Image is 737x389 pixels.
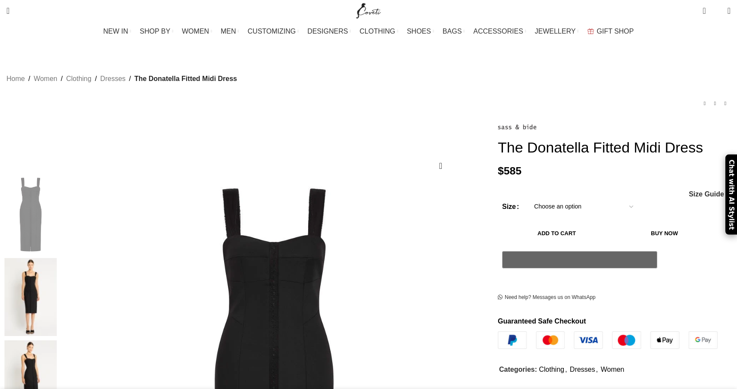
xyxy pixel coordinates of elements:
iframe: Secure express checkout frame [500,273,659,274]
a: Search [2,2,14,19]
a: Clothing [66,73,91,84]
span: CUSTOMIZING [248,27,296,35]
a: NEW IN [103,23,131,40]
span: GIFT SHOP [597,27,634,35]
a: JEWELLERY [535,23,579,40]
span: NEW IN [103,27,128,35]
span: JEWELLERY [535,27,576,35]
a: Women [34,73,57,84]
button: Add to cart [502,224,611,243]
span: DESIGNERS [307,27,348,35]
a: Next product [720,98,731,109]
a: MEN [221,23,239,40]
div: Main navigation [2,23,735,40]
a: BAGS [443,23,465,40]
span: CLOTHING [359,27,395,35]
span: , [565,364,567,375]
a: Site logo [354,6,383,14]
a: Need help? Messages us on WhatsApp [498,294,596,301]
span: ACCESSORIES [473,27,523,35]
nav: Breadcrumb [6,73,237,84]
strong: Guaranteed Safe Checkout [498,317,586,325]
span: MEN [221,27,236,35]
span: The Donatella Fitted Midi Dress [134,73,237,84]
span: $ [498,165,504,177]
span: , [596,364,598,375]
a: GIFT SHOP [587,23,634,40]
div: My Wishlist [712,2,721,19]
a: Dresses [100,73,126,84]
label: Size [502,201,519,212]
span: BAGS [443,27,462,35]
bdi: 585 [498,165,522,177]
a: Home [6,73,25,84]
span: WOMEN [182,27,209,35]
span: Categories: [499,366,537,373]
a: 0 [698,2,710,19]
a: SHOP BY [140,23,173,40]
button: Buy now [615,224,713,243]
h1: The Donatella Fitted Midi Dress [498,139,731,156]
a: Clothing [539,366,564,373]
span: SHOES [407,27,431,35]
a: SHOES [407,23,434,40]
a: DESIGNERS [307,23,351,40]
span: 0 [703,4,710,11]
img: guaranteed-safe-checkout-bordered.j [498,331,718,349]
img: Sass and Bide [498,121,537,134]
img: Sass and Bide [4,175,57,254]
a: Women [601,366,625,373]
a: Size Guide [688,191,724,198]
img: GiftBag [587,28,594,34]
a: ACCESSORIES [473,23,526,40]
a: CUSTOMIZING [248,23,299,40]
img: Sass and Bide Dresses [4,258,57,336]
button: Pay with GPay [502,251,657,268]
span: SHOP BY [140,27,170,35]
a: WOMEN [182,23,212,40]
a: Previous product [700,98,710,109]
a: CLOTHING [359,23,398,40]
a: Dresses [570,366,595,373]
span: 0 [714,9,721,15]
